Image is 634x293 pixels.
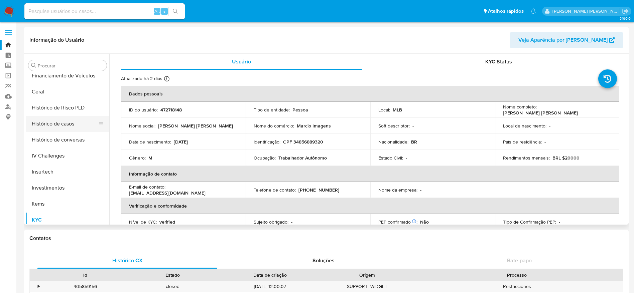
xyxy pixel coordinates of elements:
span: Atalhos rápidos [488,8,524,15]
button: Items [26,196,109,212]
p: Local : [378,107,390,113]
p: [PERSON_NAME] [PERSON_NAME] [503,110,578,116]
p: [PHONE_NUMBER] [298,187,339,193]
th: Informação de contato [121,166,619,182]
p: Atualizado há 2 dias [121,75,162,82]
button: Histórico de conversas [26,132,109,148]
p: Telefone de contato : [254,187,296,193]
h1: Contatos [29,235,623,242]
span: Veja Aparência por [PERSON_NAME] [518,32,608,48]
p: Soft descriptor : [378,123,410,129]
p: [DATE] [174,139,188,145]
button: Investimentos [26,180,109,196]
p: lucas.santiago@mercadolivre.com [552,8,620,14]
p: Nome social : [129,123,155,129]
button: Veja Aparência por [PERSON_NAME] [510,32,623,48]
p: BRL $20000 [552,155,580,161]
p: Tipo de entidade : [254,107,290,113]
p: ID do usuário : [129,107,158,113]
button: Financiamento de Veículos [26,68,109,84]
p: MLB [393,107,402,113]
button: IV Challenges [26,148,109,164]
p: Nacionalidade : [378,139,408,145]
input: Procurar [38,63,104,69]
p: Nome completo : [503,104,537,110]
span: KYC Status [485,58,512,65]
p: 472718148 [160,107,182,113]
p: E-mail de contato : [129,184,165,190]
div: Id [46,272,124,278]
p: CPF 34856889320 [283,139,323,145]
p: verified [159,219,175,225]
p: Não [420,219,429,225]
button: search-icon [168,7,182,16]
span: Histórico CX [112,257,143,264]
p: Pessoa [292,107,308,113]
button: Histórico de Risco PLD [26,100,109,116]
th: Verificação e conformidade [121,198,619,214]
p: Estado Civil : [378,155,403,161]
p: - [412,123,414,129]
button: KYC [26,212,109,228]
p: Local de nascimento : [503,123,546,129]
p: [PERSON_NAME] [PERSON_NAME] [158,123,233,129]
th: Dados pessoais [121,86,619,102]
input: Pesquise usuários ou casos... [24,7,185,16]
p: - [549,123,550,129]
p: Rendimentos mensais : [503,155,550,161]
div: • [38,283,39,290]
div: closed [129,281,217,292]
button: Insurtech [26,164,109,180]
p: - [559,219,560,225]
p: Nome do comércio : [254,123,294,129]
div: 405859156 [41,281,129,292]
button: Procurar [31,63,36,68]
div: Estado [134,272,212,278]
span: Bate-papo [507,257,532,264]
p: Trabalhador Autônomo [278,155,327,161]
p: [EMAIL_ADDRESS][DOMAIN_NAME] [129,190,206,196]
span: s [163,8,165,14]
p: Gênero : [129,155,146,161]
span: Alt [154,8,160,14]
p: Tipo de Confirmação PEP : [503,219,556,225]
div: Processo [416,272,618,278]
p: Nível de KYC : [129,219,157,225]
p: - [544,139,546,145]
p: - [406,155,407,161]
p: Ocupação : [254,155,276,161]
div: [DATE] 12:00:07 [217,281,324,292]
button: Histórico de casos [26,116,104,132]
p: PEP confirmado : [378,219,417,225]
p: - [420,187,421,193]
p: Data de nascimento : [129,139,171,145]
span: Soluções [312,257,335,264]
div: Data de criação [221,272,319,278]
p: Marcio Imagens [297,123,331,129]
div: Origem [328,272,406,278]
p: Identificação : [254,139,280,145]
a: Sair [622,8,629,15]
button: Geral [26,84,109,100]
p: Sujeito obrigado : [254,219,288,225]
div: Restricciones [411,281,623,292]
div: SUPPORT_WIDGET [324,281,411,292]
p: BR [411,139,417,145]
p: País de residência : [503,139,542,145]
a: Notificações [530,8,536,14]
p: Nome da empresa : [378,187,417,193]
p: M [148,155,152,161]
h1: Informação do Usuário [29,37,84,43]
span: Usuário [232,58,251,65]
p: - [291,219,292,225]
